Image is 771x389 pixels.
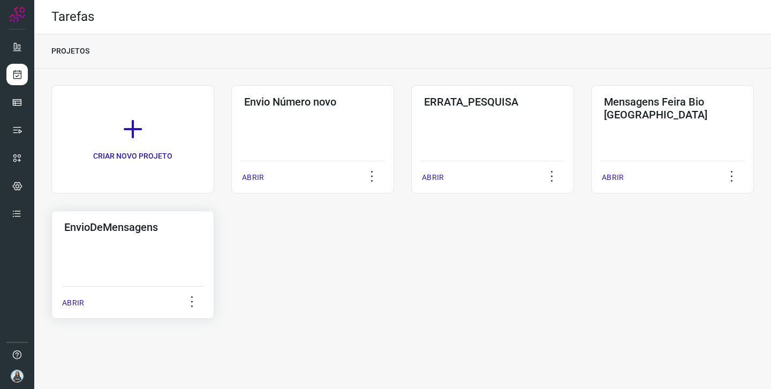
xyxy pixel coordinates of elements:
[62,297,84,309] p: ABRIR
[51,9,94,25] h2: Tarefas
[51,46,89,57] p: PROJETOS
[602,172,624,183] p: ABRIR
[242,172,264,183] p: ABRIR
[244,95,381,108] h3: Envio Número novo
[424,95,561,108] h3: ERRATA_PESQUISA
[11,370,24,383] img: fc58e68df51c897e9c2c34ad67654c41.jpeg
[93,151,172,162] p: CRIAR NOVO PROJETO
[604,95,741,121] h3: Mensagens Feira Bio [GEOGRAPHIC_DATA]
[9,6,25,23] img: Logo
[64,221,201,234] h3: EnvioDeMensagens
[422,172,444,183] p: ABRIR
